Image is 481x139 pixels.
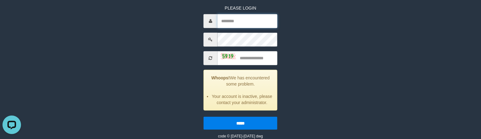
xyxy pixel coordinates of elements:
[204,70,277,111] div: We has encountered some problem.
[221,53,236,59] img: captcha
[2,2,21,21] button: Open LiveChat chat widget
[218,134,263,138] small: code © [DATE]-[DATE] dwg
[211,75,230,80] strong: Whoops!
[204,5,277,11] p: PLEASE LOGIN
[212,93,272,106] li: Your account is inactive, please contact your administrator.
